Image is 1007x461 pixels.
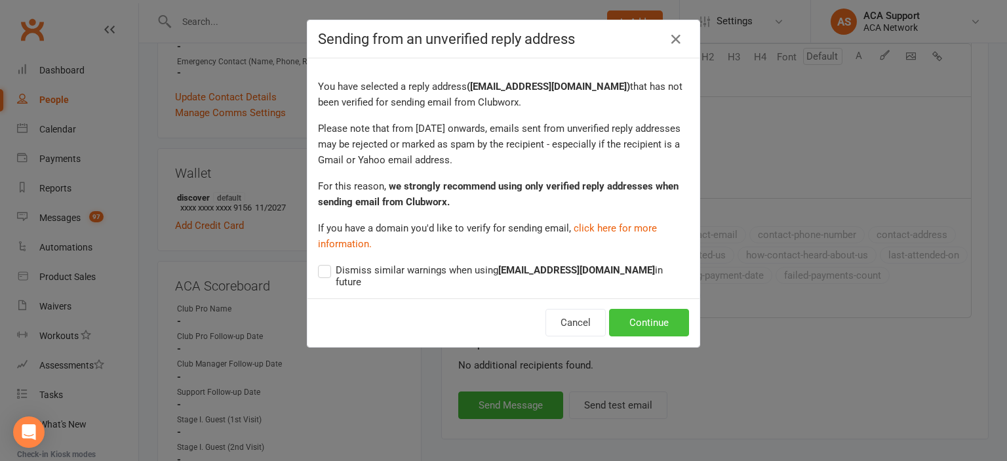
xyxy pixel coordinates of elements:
[318,79,689,110] p: You have selected a reply address that has not been verified for sending email from Clubworx.
[609,309,689,336] button: Continue
[13,416,45,448] div: Open Intercom Messenger
[467,81,630,92] strong: ( [EMAIL_ADDRESS][DOMAIN_NAME] )
[498,264,655,276] strong: [EMAIL_ADDRESS][DOMAIN_NAME]
[318,121,689,168] p: Please note that from [DATE] onwards, emails sent from unverified reply addresses may be rejected...
[318,220,689,252] p: If you have a domain you'd like to verify for sending email,
[545,309,606,336] button: Cancel
[665,29,686,50] a: Close
[318,180,679,208] strong: we strongly recommend using only verified reply addresses when sending email from Clubworx.
[318,178,689,210] p: For this reason,
[318,31,689,47] h4: Sending from an unverified reply address
[336,262,689,288] span: Dismiss similar warnings when using in future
